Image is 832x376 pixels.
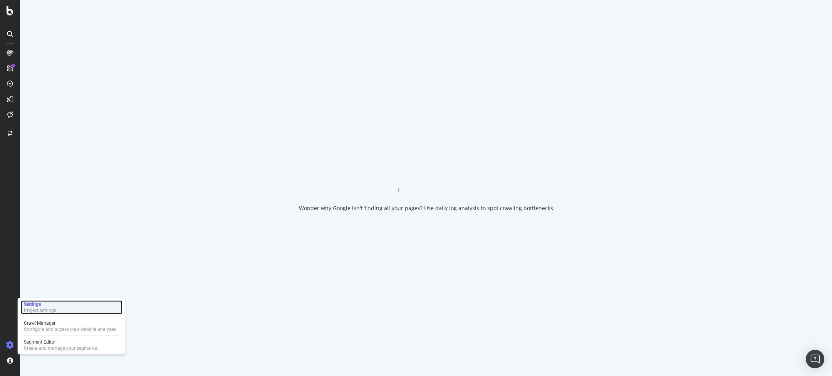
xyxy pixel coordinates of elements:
[24,326,116,332] div: Configure and access your website analyses
[806,350,824,368] div: Open Intercom Messenger
[21,319,122,333] a: Crawl ManagerConfigure and access your website analyses
[21,338,122,352] a: Segment EditorCreate and manage your segments
[24,307,56,314] div: Project settings
[21,300,122,314] a: SettingsProject settings
[24,301,56,307] div: Settings
[24,345,97,351] div: Create and manage your segments
[299,204,553,212] div: Wonder why Google isn't finding all your pages? Use daily log analysis to spot crawling bottlenecks
[24,339,97,345] div: Segment Editor
[24,320,116,326] div: Crawl Manager
[398,164,454,192] div: animation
